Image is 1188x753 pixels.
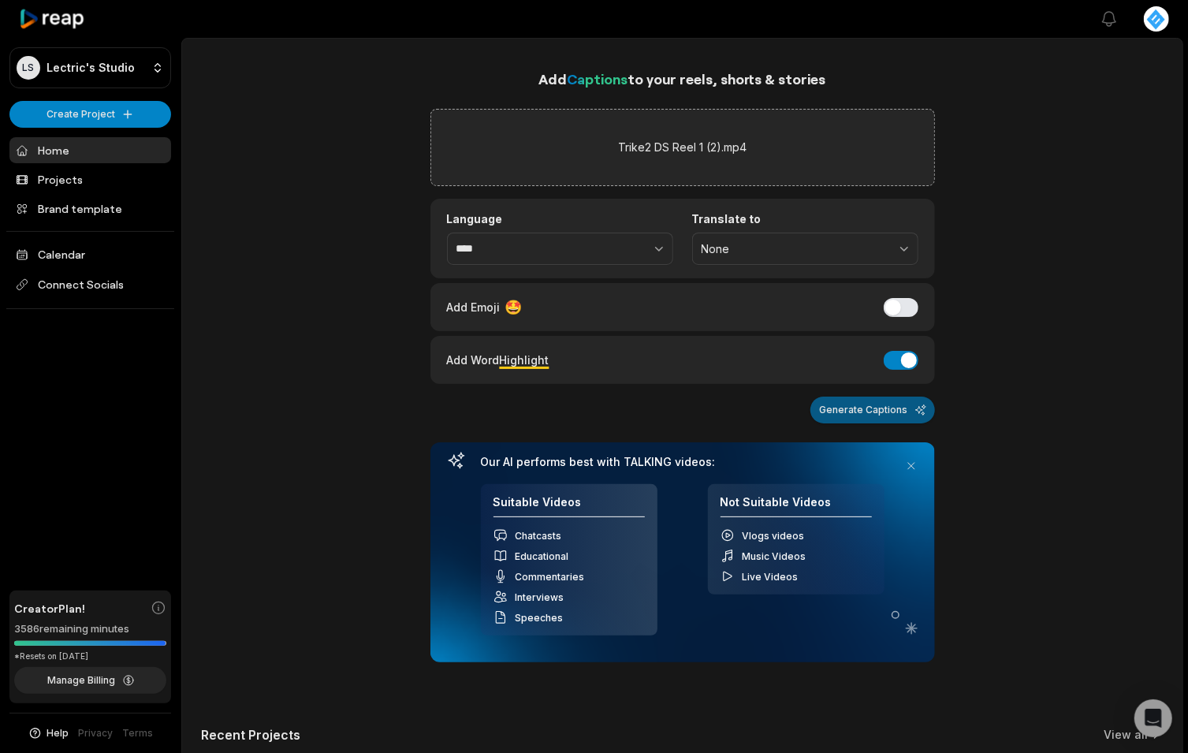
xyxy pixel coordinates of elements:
button: Create Project [9,101,171,128]
span: Speeches [516,612,564,624]
span: Creator Plan! [14,600,85,617]
a: Brand template [9,196,171,222]
span: Music Videos [743,550,806,562]
button: Manage Billing [14,667,166,694]
label: Translate to [692,212,918,226]
h3: Our AI performs best with TALKING videos: [481,455,884,469]
div: Open Intercom Messenger [1134,699,1172,737]
label: Language [447,212,673,226]
span: Chatcasts [516,530,562,542]
div: Add Word [447,349,549,371]
label: Trike2 DS Reel 1 (2).mp4 [618,138,747,157]
span: Connect Socials [9,270,171,299]
span: Captions [568,70,628,88]
span: Educational [516,550,569,562]
h4: Suitable Videos [493,495,645,518]
span: Interviews [516,591,564,603]
button: None [692,233,918,266]
a: Calendar [9,241,171,267]
a: Privacy [79,726,114,740]
h2: Recent Projects [201,727,300,743]
span: None [702,242,887,256]
a: Terms [123,726,154,740]
p: Lectric's Studio [47,61,135,75]
span: Vlogs videos [743,530,805,542]
span: Commentaries [516,571,585,583]
a: View all [1104,727,1148,743]
span: Add Emoji [447,299,501,315]
span: Help [47,726,69,740]
span: Highlight [500,353,549,367]
div: *Resets on [DATE] [14,650,166,662]
button: Help [28,726,69,740]
h4: Not Suitable Videos [721,495,872,518]
div: LS [17,56,40,80]
div: 3586 remaining minutes [14,621,166,637]
span: Live Videos [743,571,799,583]
h1: Add to your reels, shorts & stories [430,68,935,90]
span: 🤩 [505,296,523,318]
a: Projects [9,166,171,192]
button: Generate Captions [810,397,935,423]
a: Home [9,137,171,163]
